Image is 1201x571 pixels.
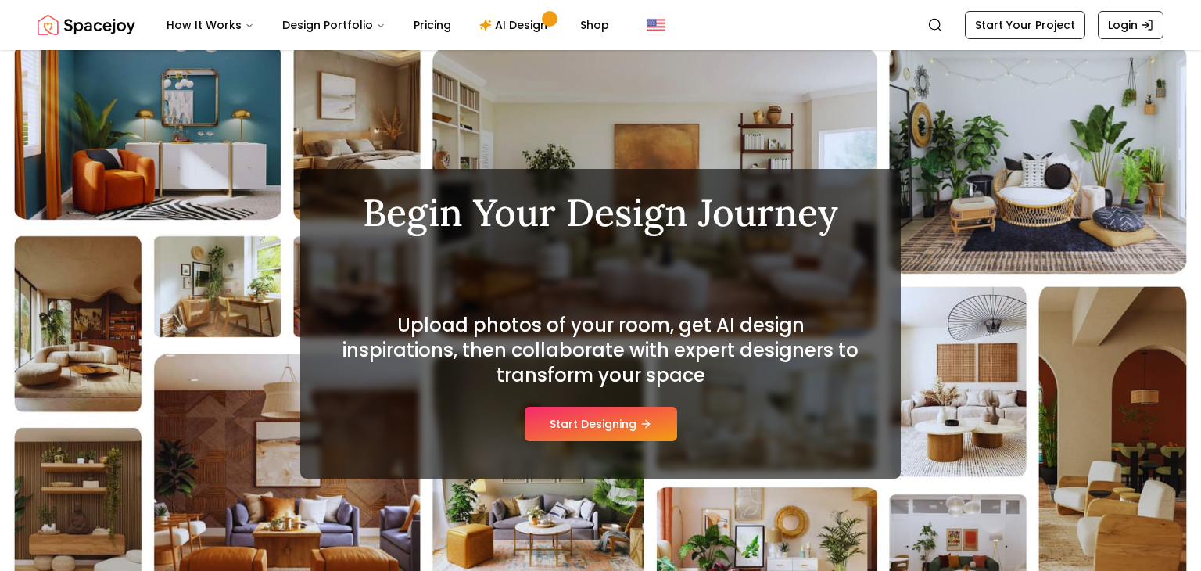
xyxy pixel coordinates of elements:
[154,9,622,41] nav: Main
[965,11,1085,39] a: Start Your Project
[467,9,565,41] a: AI Design
[525,407,677,441] button: Start Designing
[568,9,622,41] a: Shop
[38,9,135,41] img: Spacejoy Logo
[338,313,863,388] h2: Upload photos of your room, get AI design inspirations, then collaborate with expert designers to...
[38,9,135,41] a: Spacejoy
[338,194,863,232] h1: Begin Your Design Journey
[270,9,398,41] button: Design Portfolio
[1098,11,1163,39] a: Login
[647,16,665,34] img: United States
[401,9,464,41] a: Pricing
[154,9,267,41] button: How It Works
